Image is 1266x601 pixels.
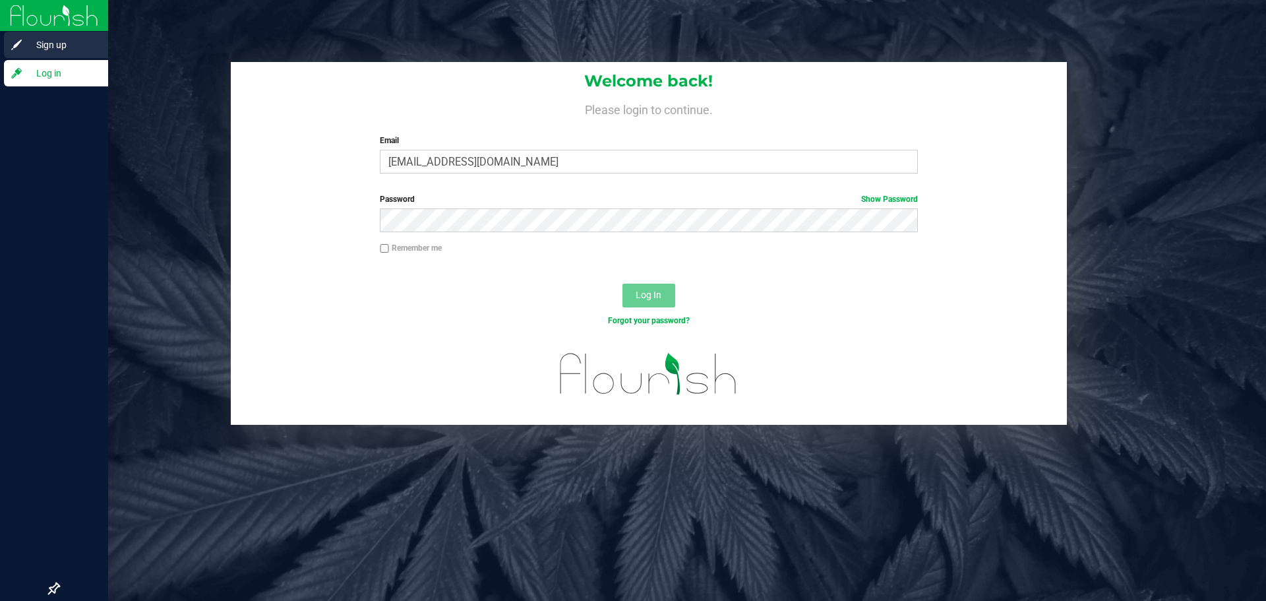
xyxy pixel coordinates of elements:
inline-svg: Log in [10,67,23,80]
span: Log in [23,65,102,81]
h1: Welcome back! [231,73,1067,90]
a: Forgot your password? [608,316,690,325]
a: Show Password [861,195,918,204]
span: Password [380,195,415,204]
button: Log In [622,284,675,307]
label: Email [380,135,917,146]
input: Remember me [380,244,389,253]
span: Sign up [23,37,102,53]
img: flourish_logo.svg [544,340,753,408]
h4: Please login to continue. [231,100,1067,116]
label: Remember me [380,242,442,254]
span: Log In [636,290,661,300]
inline-svg: Sign up [10,38,23,51]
